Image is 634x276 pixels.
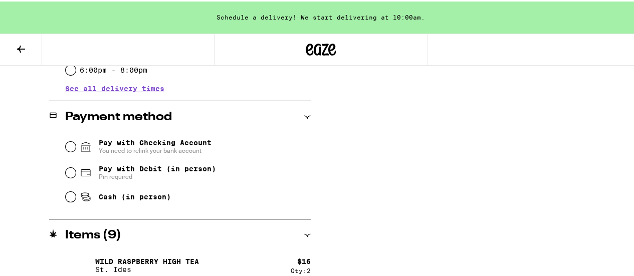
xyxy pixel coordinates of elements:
label: 6:00pm - 8:00pm [80,65,147,73]
span: Hi. Need any help? [6,7,72,15]
div: Qty: 2 [291,266,311,272]
h2: Payment method [65,110,172,122]
span: You need to relink your bank account [99,145,212,153]
p: Wild Raspberry High Tea [95,256,199,264]
p: St. Ides [95,264,199,272]
span: Pay with Debit (in person) [99,163,216,171]
span: Cash (in person) [99,191,171,199]
button: See all delivery times [65,84,164,91]
span: Pin required [99,171,216,179]
h2: Items ( 9 ) [65,228,121,240]
span: Pay with Checking Account [99,137,212,153]
div: $ 16 [297,256,311,264]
